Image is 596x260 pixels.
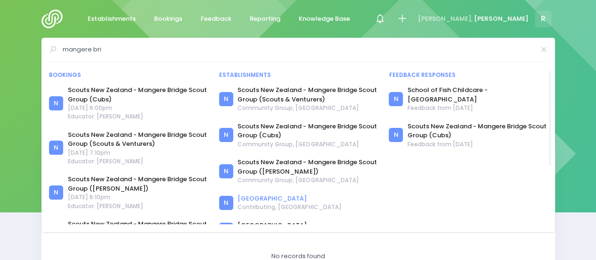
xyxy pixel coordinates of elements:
[237,85,377,104] a: Scouts New Zealand - Mangere Bridge Scout Group (Scouts & Venturers)
[237,140,377,149] span: Community Group, [GEOGRAPHIC_DATA]
[219,128,233,142] div: N
[237,221,355,230] a: [GEOGRAPHIC_DATA]
[154,14,182,24] span: Bookings
[389,128,403,142] div: N
[68,219,207,238] a: Scouts New Zealand - Mangere Bridge Scout Group (Cubs)
[49,96,63,110] div: N
[291,10,358,28] a: Knowledge Base
[237,158,377,176] a: Scouts New Zealand - Mangere Bridge Scout Group ([PERSON_NAME])
[250,14,280,24] span: Reporting
[237,122,377,140] a: Scouts New Zealand - Mangere Bridge Scout Group (Cubs)
[68,175,207,193] a: Scouts New Zealand - Mangere Bridge Scout Group ([PERSON_NAME])
[201,14,231,24] span: Feedback
[408,122,547,140] a: Scouts New Zealand - Mangere Bridge Scout Group (Cubs)
[242,10,288,28] a: Reporting
[68,130,207,149] a: Scouts New Zealand - Mangere Bridge Scout Group (Scouts & Venturers)
[68,202,207,210] span: Educator: [PERSON_NAME]
[535,11,551,27] span: R
[147,10,190,28] a: Bookings
[193,10,239,28] a: Feedback
[408,85,547,104] a: School of Fish Childcare - [GEOGRAPHIC_DATA]
[49,141,63,155] div: N
[389,71,547,79] div: Feedback responses
[237,176,377,185] span: Community Group, [GEOGRAPHIC_DATA]
[41,9,68,28] img: Logo
[68,193,207,201] span: [DATE] 6:10pm
[474,14,529,24] span: [PERSON_NAME]
[88,14,136,24] span: Establishments
[219,223,233,237] div: N
[219,92,233,106] div: N
[68,149,207,157] span: [DATE] 7:10pm
[408,104,547,112] span: Feedback from [DATE]
[80,10,144,28] a: Establishments
[237,194,341,203] a: [GEOGRAPHIC_DATA]
[49,71,207,79] div: Bookings
[68,157,207,166] span: Educator: [PERSON_NAME]
[237,203,341,211] span: Contributing, [GEOGRAPHIC_DATA]
[68,85,207,104] a: Scouts New Zealand - Mangere Bridge Scout Group (Cubs)
[49,185,63,200] div: N
[389,92,403,106] div: N
[219,196,233,210] div: N
[63,42,534,57] input: Search for anything (like establishments, bookings, or feedback)
[68,112,207,121] span: Educator: [PERSON_NAME]
[418,14,473,24] span: [PERSON_NAME],
[299,14,350,24] span: Knowledge Base
[219,164,233,178] div: N
[237,104,377,112] span: Community Group, [GEOGRAPHIC_DATA]
[408,140,547,149] span: Feedback from [DATE]
[68,104,207,112] span: [DATE] 6:00pm
[219,71,377,79] div: Establishments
